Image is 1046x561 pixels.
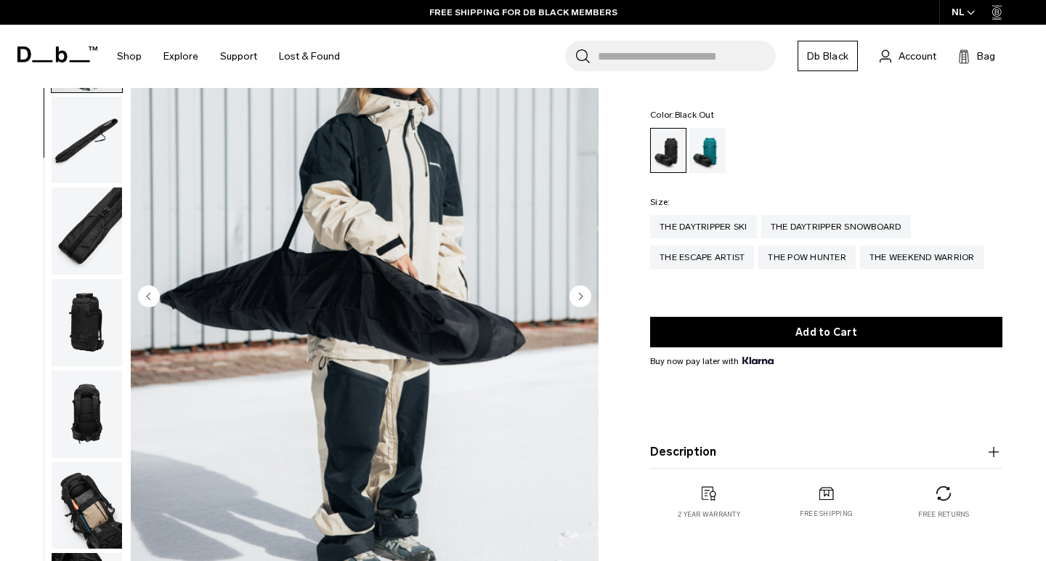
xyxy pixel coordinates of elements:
a: Db Black [798,41,858,71]
a: Explore [163,31,198,82]
button: The Daytripper Ski Black Out [51,187,123,275]
a: The Pow Hunter [758,246,856,269]
legend: Size: [650,198,670,206]
a: Lost & Found [279,31,340,82]
legend: Color: [650,110,714,119]
a: Shop [117,31,142,82]
button: Previous slide [138,285,160,310]
a: Black Out [650,128,686,173]
a: The Escape Artist [650,246,754,269]
nav: Main Navigation [106,25,351,88]
img: {"height" => 20, "alt" => "Klarna"} [742,357,774,364]
p: Free returns [918,509,970,520]
a: The Weekend Warrior [860,246,984,269]
img: The Daytripper Ski Black Out [52,462,122,549]
a: Account [880,47,936,65]
a: FREE SHIPPING FOR DB BLACK MEMBERS [429,6,617,19]
span: Black Out [675,110,714,120]
img: The Daytripper Ski Black Out [52,371,122,458]
span: Bag [977,49,995,64]
img: The Daytripper Ski Black Out [52,279,122,366]
img: The Daytripper Ski Black Out [52,97,122,184]
button: Description [650,443,1002,461]
a: The Daytripper Snowboard [761,215,911,238]
button: The Daytripper Ski Black Out [51,96,123,185]
a: Black Teal [689,128,726,173]
button: The Daytripper Ski Black Out [51,461,123,550]
button: The Daytripper Ski Black Out [51,278,123,367]
a: The Daytripper Ski [650,215,757,238]
a: Support [220,31,257,82]
button: The Daytripper Ski Black Out [51,370,123,459]
button: Bag [958,47,995,65]
p: 2 year warranty [678,509,740,520]
p: Free shipping [800,509,853,519]
span: Buy now pay later with [650,355,774,368]
span: Account [899,49,936,64]
button: Next slide [569,285,591,310]
img: The Daytripper Ski Black Out [52,187,122,275]
button: Add to Cart [650,317,1002,347]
